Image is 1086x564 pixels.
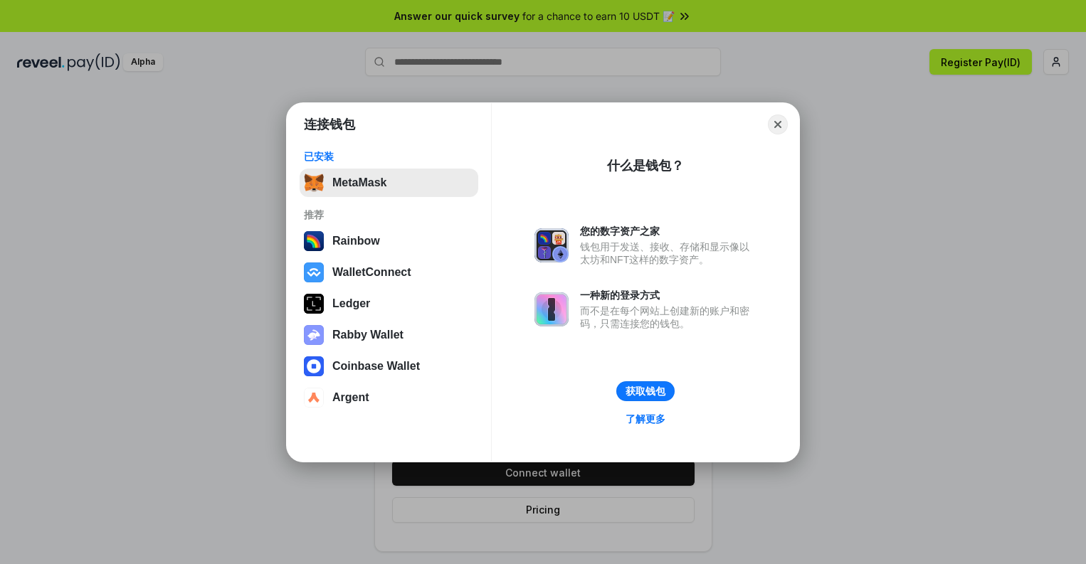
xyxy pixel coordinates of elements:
h1: 连接钱包 [304,116,355,133]
img: svg+xml,%3Csvg%20width%3D%2228%22%20height%3D%2228%22%20viewBox%3D%220%200%2028%2028%22%20fill%3D... [304,388,324,408]
div: Ledger [332,297,370,310]
div: MetaMask [332,176,386,189]
div: 您的数字资产之家 [580,225,756,238]
div: Rainbow [332,235,380,248]
button: WalletConnect [300,258,478,287]
img: svg+xml,%3Csvg%20width%3D%2228%22%20height%3D%2228%22%20viewBox%3D%220%200%2028%2028%22%20fill%3D... [304,356,324,376]
img: svg+xml,%3Csvg%20xmlns%3D%22http%3A%2F%2Fwww.w3.org%2F2000%2Fsvg%22%20fill%3D%22none%22%20viewBox... [304,325,324,345]
img: svg+xml,%3Csvg%20xmlns%3D%22http%3A%2F%2Fwww.w3.org%2F2000%2Fsvg%22%20fill%3D%22none%22%20viewBox... [534,228,569,262]
div: 了解更多 [626,413,665,425]
button: MetaMask [300,169,478,197]
div: 一种新的登录方式 [580,289,756,302]
div: 已安装 [304,150,474,163]
div: Coinbase Wallet [332,360,420,373]
img: svg+xml,%3Csvg%20xmlns%3D%22http%3A%2F%2Fwww.w3.org%2F2000%2Fsvg%22%20fill%3D%22none%22%20viewBox... [534,292,569,326]
div: 推荐 [304,208,474,221]
button: Argent [300,383,478,412]
button: Rainbow [300,227,478,255]
div: Rabby Wallet [332,329,404,341]
button: Close [768,115,788,134]
div: 什么是钱包？ [607,157,684,174]
div: 而不是在每个网站上创建新的账户和密码，只需连接您的钱包。 [580,304,756,330]
button: Ledger [300,289,478,318]
img: svg+xml,%3Csvg%20fill%3D%22none%22%20height%3D%2233%22%20viewBox%3D%220%200%2035%2033%22%20width%... [304,173,324,193]
button: Coinbase Wallet [300,352,478,381]
div: 钱包用于发送、接收、存储和显示像以太坊和NFT这样的数字资产。 [580,240,756,266]
a: 了解更多 [617,410,674,428]
button: 获取钱包 [616,381,675,401]
div: WalletConnect [332,266,411,279]
img: svg+xml,%3Csvg%20xmlns%3D%22http%3A%2F%2Fwww.w3.org%2F2000%2Fsvg%22%20width%3D%2228%22%20height%3... [304,294,324,314]
img: svg+xml,%3Csvg%20width%3D%2228%22%20height%3D%2228%22%20viewBox%3D%220%200%2028%2028%22%20fill%3D... [304,262,324,282]
button: Rabby Wallet [300,321,478,349]
img: svg+xml,%3Csvg%20width%3D%22120%22%20height%3D%22120%22%20viewBox%3D%220%200%20120%20120%22%20fil... [304,231,324,251]
div: 获取钱包 [626,385,665,398]
div: Argent [332,391,369,404]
